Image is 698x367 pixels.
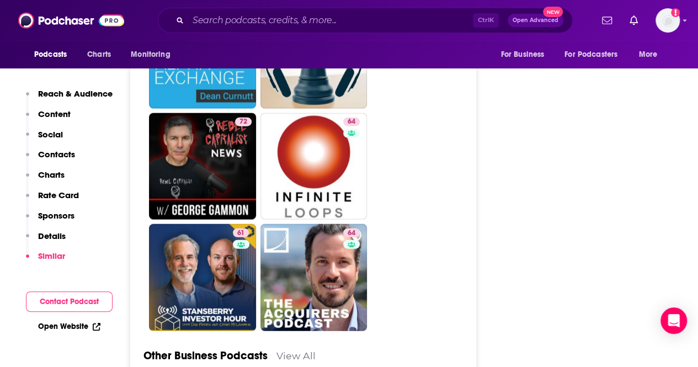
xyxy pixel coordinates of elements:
[660,307,687,334] div: Open Intercom Messenger
[348,116,355,127] span: 64
[343,118,360,126] a: 64
[26,169,65,190] button: Charts
[26,109,71,129] button: Content
[149,224,256,331] a: 61
[639,47,658,62] span: More
[625,11,642,30] a: Show notifications dropdown
[348,228,355,239] span: 64
[598,11,616,30] a: Show notifications dropdown
[26,149,75,169] button: Contacts
[80,44,118,65] a: Charts
[631,44,672,65] button: open menu
[38,129,63,140] p: Social
[233,228,249,237] a: 61
[500,47,544,62] span: For Business
[276,350,316,361] a: View All
[564,47,617,62] span: For Podcasters
[671,8,680,17] svg: Add a profile image
[38,210,74,221] p: Sponsors
[656,8,680,33] span: Logged in as esmith_bg
[493,44,558,65] button: open menu
[158,8,573,33] div: Search podcasts, credits, & more...
[188,12,473,29] input: Search podcasts, credits, & more...
[123,44,184,65] button: open menu
[38,109,71,119] p: Content
[38,169,65,180] p: Charts
[38,322,100,331] a: Open Website
[143,349,268,363] a: Other Business Podcasts
[26,210,74,231] button: Sponsors
[26,44,81,65] button: open menu
[38,190,79,200] p: Rate Card
[26,129,63,150] button: Social
[656,8,680,33] img: User Profile
[513,18,558,23] span: Open Advanced
[543,7,563,17] span: New
[26,88,113,109] button: Reach & Audience
[239,116,247,127] span: 72
[508,14,563,27] button: Open AdvancedNew
[38,88,113,99] p: Reach & Audience
[260,113,367,220] a: 64
[38,231,66,241] p: Details
[26,190,79,210] button: Rate Card
[473,13,499,28] span: Ctrl K
[26,291,113,312] button: Contact Podcast
[38,149,75,159] p: Contacts
[237,228,244,239] span: 61
[235,118,252,126] a: 72
[34,47,67,62] span: Podcasts
[26,251,65,271] button: Similar
[38,251,65,261] p: Similar
[656,8,680,33] button: Show profile menu
[343,228,360,237] a: 64
[18,10,124,31] img: Podchaser - Follow, Share and Rate Podcasts
[87,47,111,62] span: Charts
[26,231,66,251] button: Details
[149,113,256,220] a: 72
[131,47,170,62] span: Monitoring
[557,44,633,65] button: open menu
[260,224,367,331] a: 64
